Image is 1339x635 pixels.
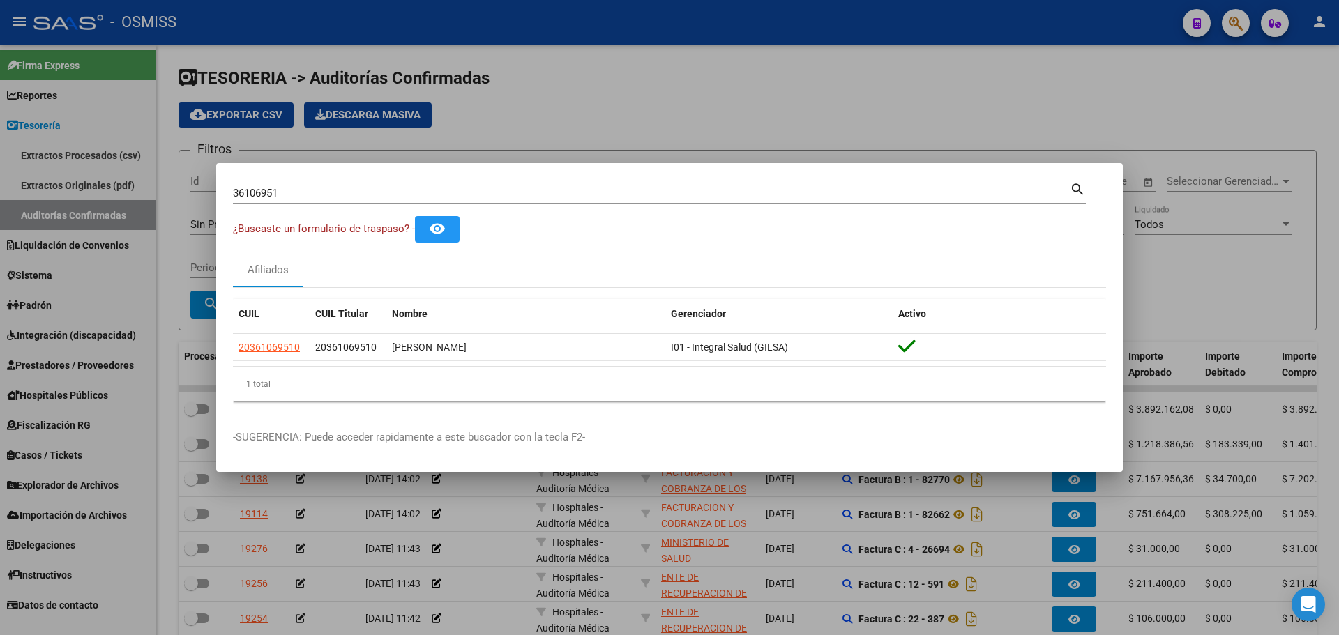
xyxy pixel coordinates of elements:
[239,308,259,319] span: CUIL
[392,339,660,355] div: [PERSON_NAME]
[386,299,665,329] datatable-header-cell: Nombre
[239,342,300,353] span: 20361069510
[310,299,386,329] datatable-header-cell: CUIL Titular
[893,299,1106,329] datatable-header-cell: Activo
[248,262,289,278] div: Afiliados
[233,222,415,235] span: ¿Buscaste un formulario de traspaso? -
[392,308,428,319] span: Nombre
[1070,180,1086,197] mat-icon: search
[671,342,788,353] span: I01 - Integral Salud (GILSA)
[1292,588,1325,621] div: Open Intercom Messenger
[233,429,1106,445] p: -SUGERENCIA: Puede acceder rapidamente a este buscador con la tecla F2-
[665,299,893,329] datatable-header-cell: Gerenciador
[315,308,368,319] span: CUIL Titular
[233,299,310,329] datatable-header-cell: CUIL
[671,308,726,319] span: Gerenciador
[315,342,377,353] span: 20361069510
[233,367,1106,401] div: 1 total
[429,220,446,237] mat-icon: remove_red_eye
[898,308,926,319] span: Activo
